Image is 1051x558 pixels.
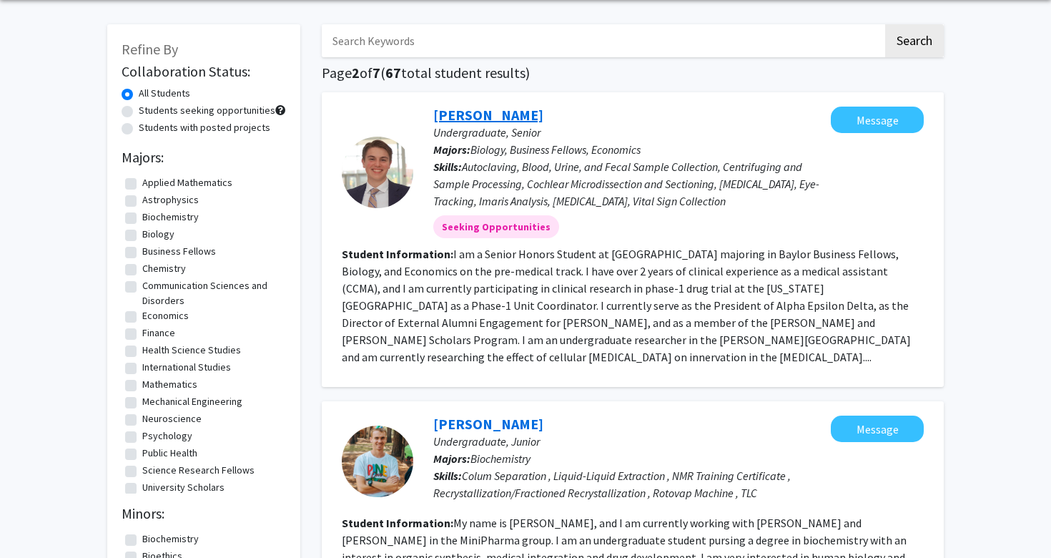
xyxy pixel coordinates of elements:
label: Business Fellows [142,244,216,259]
label: Psychology [142,429,192,444]
label: Health Science Studies [142,343,241,358]
button: Search [885,24,944,57]
span: Refine By [122,40,178,58]
label: All Students [139,86,190,101]
b: Skills: [433,160,462,174]
span: Colum Separation , Liquid-Liquid Extraction , NMR Training Certificate , Recrystallization/Fracti... [433,469,791,500]
label: Communication Sciences and Disorders [142,278,282,308]
label: University Scholars [142,480,224,495]
mat-chip: Seeking Opportunities [433,215,559,238]
label: Applied Mathematics [142,175,232,190]
label: Mechanical Engineering [142,394,242,409]
label: Economics [142,308,189,323]
span: 7 [372,64,380,82]
h2: Majors: [122,149,286,166]
input: Search Keywords [322,24,883,57]
label: Students with posted projects [139,120,270,135]
fg-read-more: I am a Senior Honors Student at [GEOGRAPHIC_DATA] majoring in Baylor Business Fellows, Biology, a... [342,247,911,364]
label: Mathematics [142,377,197,392]
button: Message Ian Stahl [831,107,924,133]
label: International Studies [142,360,231,375]
h2: Collaboration Status: [122,63,286,80]
label: Public Health [142,446,197,461]
span: Undergraduate, Senior [433,125,541,139]
a: [PERSON_NAME] [433,415,543,433]
a: [PERSON_NAME] [433,106,543,124]
label: Biochemistry [142,210,199,225]
label: Biology [142,227,174,242]
label: Science Research Fellows [142,463,255,478]
button: Message Caden Hendrix [831,416,924,442]
span: 67 [385,64,401,82]
label: Neuroscience [142,411,202,426]
label: Astrophysics [142,192,199,207]
label: Biochemistry [142,532,199,547]
b: Student Information: [342,516,453,530]
label: Finance [142,325,175,341]
label: Students seeking opportunities [139,103,275,118]
span: Autoclaving, Blood, Urine, and Fecal Sample Collection, Centrifuging and Sample Processing, Cochl... [433,160,819,208]
b: Majors: [433,142,470,157]
label: Chemistry [142,261,186,276]
b: Student Information: [342,247,453,261]
span: Undergraduate, Junior [433,434,540,449]
span: 2 [352,64,360,82]
b: Majors: [433,451,470,466]
b: Skills: [433,469,462,483]
iframe: Chat [11,494,61,547]
span: Biochemistry [470,451,531,466]
h1: Page of ( total student results) [322,64,944,82]
span: Biology, Business Fellows, Economics [470,142,641,157]
h2: Minors: [122,505,286,522]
